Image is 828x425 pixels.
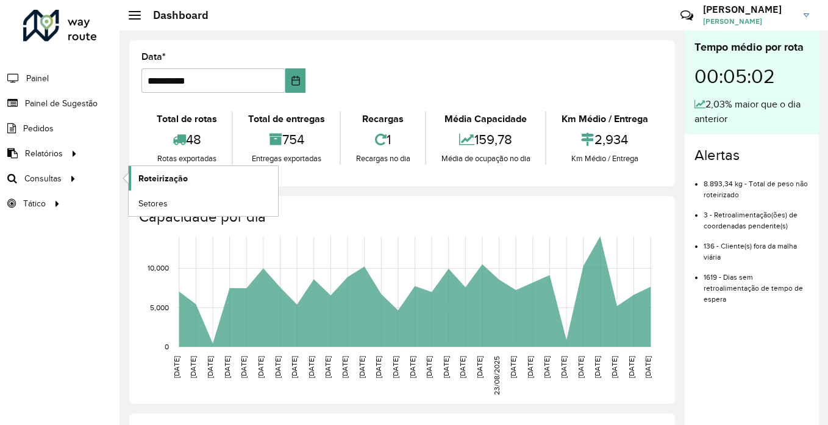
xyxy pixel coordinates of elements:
[644,356,652,378] text: [DATE]
[145,126,229,153] div: 48
[694,97,809,126] div: 2,03% maior que o dia anterior
[703,16,794,27] span: [PERSON_NAME]
[358,356,366,378] text: [DATE]
[24,172,62,185] span: Consultas
[610,356,618,378] text: [DATE]
[442,356,450,378] text: [DATE]
[129,191,278,216] a: Setores
[290,356,298,378] text: [DATE]
[285,68,305,93] button: Choose Date
[344,112,422,126] div: Recargas
[704,231,809,263] li: 136 - Cliente(s) fora da malha viária
[25,147,63,160] span: Relatórios
[703,4,794,15] h3: [PERSON_NAME]
[429,126,542,153] div: 159,78
[236,153,337,165] div: Entregas exportadas
[138,197,168,210] span: Setores
[391,356,399,378] text: [DATE]
[549,153,660,165] div: Km Médio / Entrega
[549,126,660,153] div: 2,934
[694,147,809,164] h4: Alertas
[26,72,49,85] span: Painel
[129,166,278,191] a: Roteirização
[704,263,809,305] li: 1619 - Dias sem retroalimentação de tempo de espera
[694,39,809,56] div: Tempo médio por rota
[223,356,231,378] text: [DATE]
[409,356,416,378] text: [DATE]
[704,200,809,231] li: 3 - Retroalimentação(ões) de coordenadas pendente(s)
[341,356,349,378] text: [DATE]
[526,356,534,378] text: [DATE]
[150,303,169,311] text: 5,000
[627,356,635,378] text: [DATE]
[429,153,542,165] div: Média de ocupação no dia
[240,356,248,378] text: [DATE]
[141,49,166,64] label: Data
[425,356,433,378] text: [DATE]
[165,343,169,351] text: 0
[344,126,422,153] div: 1
[459,356,466,378] text: [DATE]
[23,197,46,210] span: Tático
[543,356,551,378] text: [DATE]
[476,356,484,378] text: [DATE]
[549,112,660,126] div: Km Médio / Entrega
[429,112,542,126] div: Média Capacidade
[23,122,54,135] span: Pedidos
[344,153,422,165] div: Recargas no dia
[141,9,209,22] h2: Dashboard
[173,356,180,378] text: [DATE]
[577,356,585,378] text: [DATE]
[206,356,214,378] text: [DATE]
[694,56,809,97] div: 00:05:02
[674,2,700,29] a: Contato Rápido
[324,356,332,378] text: [DATE]
[509,356,517,378] text: [DATE]
[189,356,197,378] text: [DATE]
[307,356,315,378] text: [DATE]
[493,356,501,395] text: 23/08/2025
[274,356,282,378] text: [DATE]
[148,264,169,272] text: 10,000
[560,356,568,378] text: [DATE]
[139,208,663,226] h4: Capacidade por dia
[145,112,229,126] div: Total de rotas
[236,112,337,126] div: Total de entregas
[138,172,188,185] span: Roteirização
[704,169,809,200] li: 8.893,34 kg - Total de peso não roteirizado
[236,126,337,153] div: 754
[25,97,98,110] span: Painel de Sugestão
[593,356,601,378] text: [DATE]
[257,356,265,378] text: [DATE]
[145,153,229,165] div: Rotas exportadas
[374,356,382,378] text: [DATE]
